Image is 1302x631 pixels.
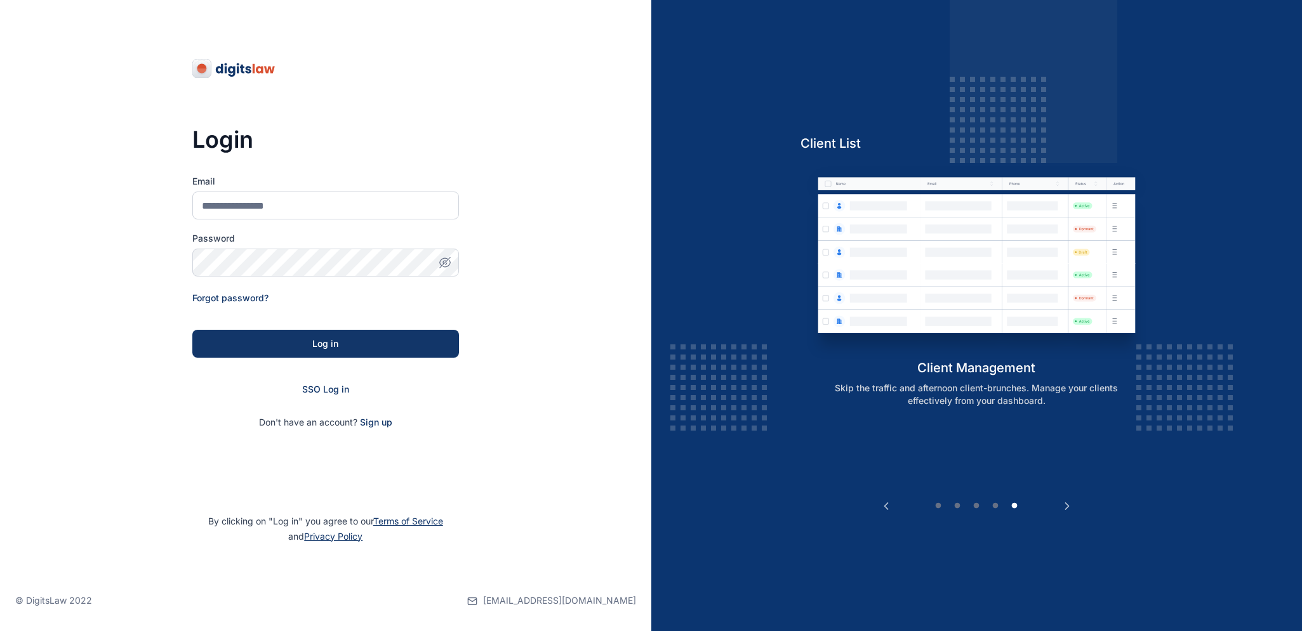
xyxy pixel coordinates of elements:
img: digitslaw-logo [192,58,276,79]
a: Terms of Service [373,516,443,526]
span: and [288,531,362,542]
h3: Login [192,127,459,152]
p: © DigitsLaw 2022 [15,594,92,607]
p: Don't have an account? [192,416,459,429]
span: [EMAIL_ADDRESS][DOMAIN_NAME] [483,594,636,607]
a: SSO Log in [302,384,349,394]
h5: Client List [800,134,1153,152]
p: Skip the traffic and afternoon client-brunches. Manage your clients effectively from your dashboard. [814,382,1139,407]
button: 2 [951,500,964,512]
a: Sign up [360,417,392,427]
button: Log in [192,330,459,358]
button: 3 [970,500,983,512]
h5: client management [800,359,1153,377]
button: 5 [1008,500,1021,512]
p: By clicking on "Log in" you agree to our [15,514,636,544]
label: Password [192,232,459,245]
button: Next [1061,500,1073,512]
a: Privacy Policy [304,531,362,542]
button: 4 [989,500,1002,512]
div: Log in [213,337,439,350]
button: Previous [880,500,893,512]
button: 1 [932,500,945,512]
img: client-management.svg [800,162,1153,359]
a: [EMAIL_ADDRESS][DOMAIN_NAME] [467,570,636,631]
span: Sign up [360,416,392,429]
label: Email [192,175,459,188]
a: Forgot password? [192,292,269,303]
